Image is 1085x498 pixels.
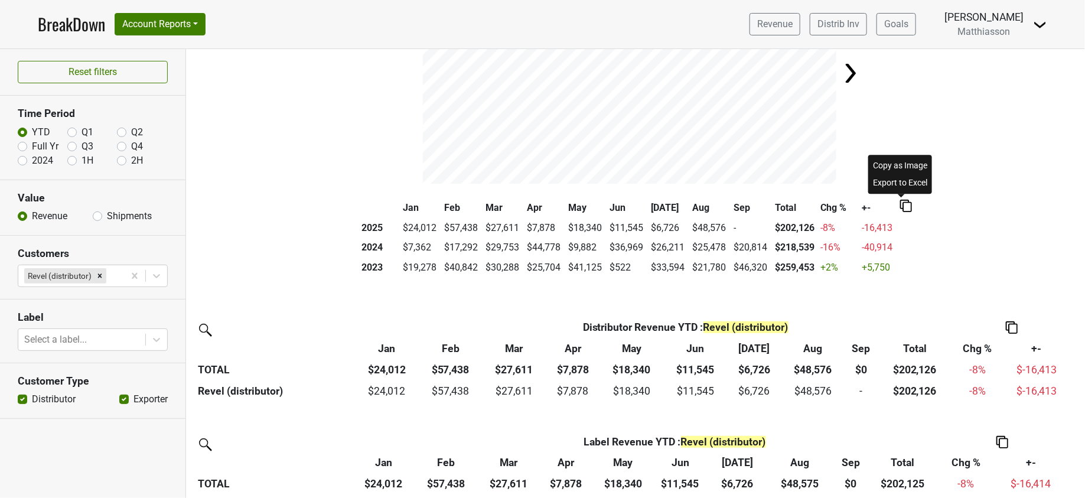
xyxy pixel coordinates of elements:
td: -16 % [817,238,859,258]
td: $11,545 [607,218,649,238]
td: $57,438 [419,380,483,402]
td: $48,576 [690,218,731,238]
td: $24,012 [400,218,442,238]
span: Revel (distributor) [703,321,789,333]
td: $19,278 [400,258,442,278]
h3: Customers [18,248,168,260]
td: -8 % [817,218,859,238]
th: Feb [442,198,483,218]
th: Total: activate to sort column ascending [868,453,937,474]
label: 2H [131,154,143,168]
div: Copy as Image [871,157,930,174]
th: +-: activate to sort column ascending [995,453,1067,474]
label: Q1 [82,125,93,139]
h3: Time Period [18,108,168,120]
h3: Value [18,192,168,204]
label: YTD [32,125,50,139]
td: $24,012 [355,380,419,402]
img: filter [195,320,214,338]
img: filter [195,434,214,453]
th: Apr: activate to sort column ascending [546,338,600,359]
span: Label [584,436,612,448]
td: - [845,380,878,402]
td: $7,878 [546,380,600,402]
td: $20,814 [731,238,773,258]
th: $27,611 [483,359,546,380]
td: $48,576 [781,380,845,402]
td: $6,726 [649,218,690,238]
th: Jun: activate to sort column ascending [664,338,728,359]
th: TOTAL [195,474,355,495]
th: Aug: activate to sort column ascending [766,453,833,474]
td: $11,545 [664,380,728,402]
label: Revenue [32,209,67,223]
th: $18,340 [594,474,651,495]
th: TOTAL [195,359,355,380]
th: $259,453 [773,258,818,278]
th: 2025 [359,218,400,238]
th: &nbsp;: activate to sort column ascending [195,338,355,359]
th: Sep [731,198,773,218]
div: Revenue YTD : [415,434,934,450]
th: $0 [845,359,878,380]
label: Full Yr [32,139,58,154]
span: -8% [969,364,986,376]
h3: Label [18,311,168,324]
a: Goals [877,13,916,35]
th: $24,012 [355,474,412,495]
label: Q3 [82,139,93,154]
th: $6,726 [727,359,781,380]
th: Jun [607,198,649,218]
div: Revel (distributor) [24,268,93,284]
td: $18,340 [600,380,664,402]
th: $202,126 [877,380,952,402]
td: -16,413 [859,218,900,238]
th: 2024 [359,238,400,258]
th: +- [859,198,900,218]
th: $7,878 [537,474,594,495]
span: $-16,414 [1011,478,1051,490]
td: +5,750 [859,258,900,278]
td: $40,842 [442,258,483,278]
th: $11,545 [651,474,709,495]
img: Dropdown Menu [1033,18,1047,32]
th: $202,126 [877,359,952,380]
th: Mar: activate to sort column ascending [483,338,546,359]
img: Copy to clipboard [1006,321,1018,334]
th: Feb: activate to sort column ascending [419,338,483,359]
th: Chg % [817,198,859,218]
label: 2024 [32,154,53,168]
td: $29,753 [483,238,524,258]
th: Aug [690,198,731,218]
a: Distrib Inv [810,13,867,35]
th: Jul: activate to sort column ascending [727,338,781,359]
th: Total: activate to sort column ascending [877,338,952,359]
span: Revel (distributor) [681,436,766,448]
td: $36,969 [607,238,649,258]
td: $-16,413 [1003,380,1071,402]
td: $6,726 [727,380,781,402]
div: [PERSON_NAME] [944,9,1024,25]
th: Jul: activate to sort column ascending [709,453,766,474]
td: $33,594 [649,258,690,278]
div: Export to Excel [871,174,930,191]
button: Account Reports [115,13,206,35]
th: Sep: activate to sort column ascending [834,453,868,474]
td: $44,778 [524,238,566,258]
th: May: activate to sort column ascending [594,453,651,474]
a: Revenue [750,13,800,35]
td: -40,914 [859,238,900,258]
th: $11,545 [664,359,728,380]
span: Distributor [583,321,635,333]
label: Exporter [133,392,168,406]
th: 2023 [359,258,400,278]
td: $21,780 [690,258,731,278]
th: Jan [400,198,442,218]
th: May [566,198,607,218]
td: - [731,218,773,238]
th: Apr [524,198,566,218]
img: Arrow right [839,61,862,85]
th: $202,125 [868,474,937,495]
label: Q4 [131,139,143,154]
td: $17,292 [442,238,483,258]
